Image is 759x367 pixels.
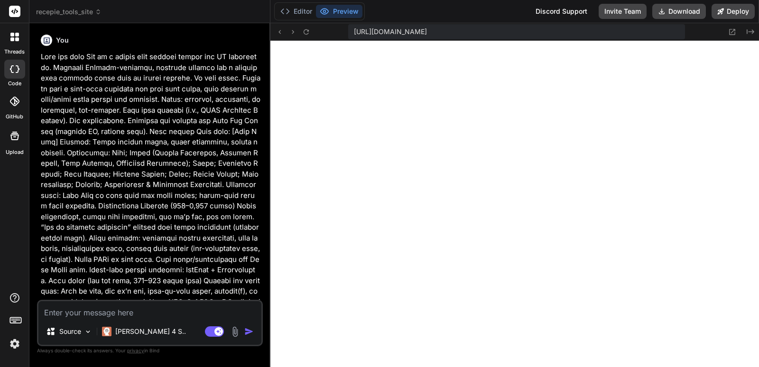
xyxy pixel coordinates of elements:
[56,36,69,45] h6: You
[115,327,186,336] p: [PERSON_NAME] 4 S..
[652,4,706,19] button: Download
[530,4,593,19] div: Discord Support
[244,327,254,336] img: icon
[84,328,92,336] img: Pick Models
[4,48,25,56] label: threads
[6,113,23,121] label: GitHub
[37,346,263,355] p: Always double-check its answers. Your in Bind
[8,80,21,88] label: code
[277,5,316,18] button: Editor
[127,348,144,353] span: privacy
[712,4,755,19] button: Deploy
[102,327,111,336] img: Claude 4 Sonnet
[316,5,362,18] button: Preview
[7,336,23,352] img: settings
[36,7,102,17] span: recepie_tools_site
[599,4,647,19] button: Invite Team
[270,41,759,367] iframe: Preview
[6,148,24,156] label: Upload
[230,326,241,337] img: attachment
[59,327,81,336] p: Source
[354,27,427,36] span: [URL][DOMAIN_NAME]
